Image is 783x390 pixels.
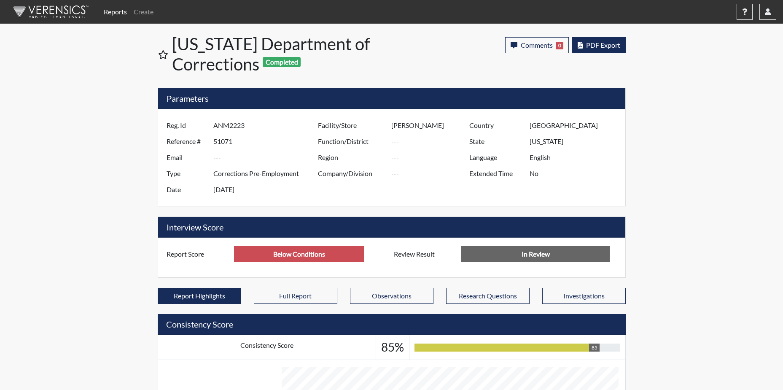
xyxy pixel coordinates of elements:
[572,37,626,53] button: PDF Export
[130,3,157,20] a: Create
[234,246,364,262] input: ---
[586,41,620,49] span: PDF Export
[391,165,471,181] input: ---
[172,34,393,74] h1: [US_STATE] Department of Corrections
[158,335,376,360] td: Consistency Score
[213,117,320,133] input: ---
[160,181,213,198] label: Date
[312,149,392,165] label: Region
[387,246,462,262] label: Review Result
[158,88,625,109] h5: Parameters
[213,165,320,181] input: ---
[530,133,623,149] input: ---
[158,288,241,304] button: Report Highlights
[312,133,392,149] label: Function/District
[530,165,623,181] input: ---
[160,165,213,181] label: Type
[263,57,301,67] span: Completed
[160,117,213,133] label: Reg. Id
[158,217,625,238] h5: Interview Score
[213,133,320,149] input: ---
[463,165,530,181] label: Extended Time
[461,246,610,262] input: No Decision
[312,117,392,133] label: Facility/Store
[463,133,530,149] label: State
[521,41,553,49] span: Comments
[446,288,530,304] button: Research Questions
[350,288,433,304] button: Observations
[213,181,320,198] input: ---
[254,288,337,304] button: Full Report
[158,314,626,335] h5: Consistency Score
[213,149,320,165] input: ---
[542,288,626,304] button: Investigations
[530,117,623,133] input: ---
[463,149,530,165] label: Language
[589,344,599,352] div: 85
[505,37,569,53] button: Comments0
[160,149,213,165] label: Email
[391,117,471,133] input: ---
[312,165,392,181] label: Company/Division
[463,117,530,133] label: Country
[100,3,130,20] a: Reports
[391,149,471,165] input: ---
[530,149,623,165] input: ---
[381,340,404,355] h3: 85%
[160,133,213,149] label: Reference #
[391,133,471,149] input: ---
[556,42,563,49] span: 0
[160,246,234,262] label: Report Score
